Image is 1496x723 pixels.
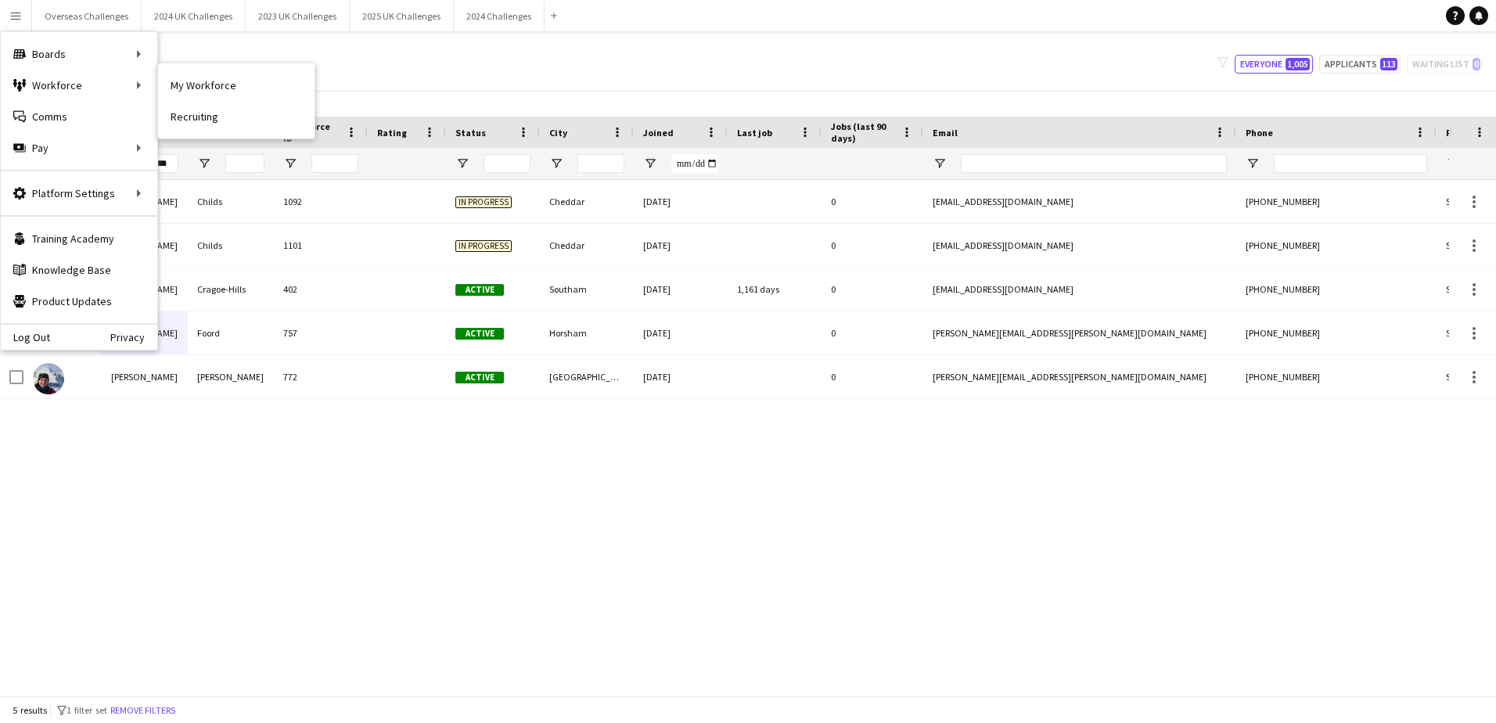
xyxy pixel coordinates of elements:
[1380,58,1397,70] span: 113
[1,286,157,317] a: Product Updates
[1446,156,1460,171] button: Open Filter Menu
[1246,156,1260,171] button: Open Filter Menu
[933,156,947,171] button: Open Filter Menu
[540,268,634,311] div: Southam
[643,156,657,171] button: Open Filter Menu
[634,311,728,354] div: [DATE]
[32,1,142,31] button: Overseas Challenges
[1,38,157,70] div: Boards
[822,355,923,398] div: 0
[728,268,822,311] div: 1,161 days
[923,268,1236,311] div: [EMAIL_ADDRESS][DOMAIN_NAME]
[455,156,469,171] button: Open Filter Menu
[484,154,530,173] input: Status Filter Input
[274,180,368,223] div: 1092
[831,120,895,144] span: Jobs (last 90 days)
[923,224,1236,267] div: [EMAIL_ADDRESS][DOMAIN_NAME]
[107,702,178,719] button: Remove filters
[377,127,407,138] span: Rating
[455,127,486,138] span: Status
[822,268,923,311] div: 0
[737,127,772,138] span: Last job
[102,355,188,398] div: [PERSON_NAME]
[158,101,315,132] a: Recruiting
[246,1,350,31] button: 2023 UK Challenges
[923,311,1236,354] div: [PERSON_NAME][EMAIL_ADDRESS][PERSON_NAME][DOMAIN_NAME]
[1,331,50,344] a: Log Out
[33,363,64,394] img: Oliver Ray
[1236,268,1437,311] div: [PHONE_NUMBER]
[961,154,1227,173] input: Email Filter Input
[158,70,315,101] a: My Workforce
[1236,180,1437,223] div: [PHONE_NUMBER]
[274,224,368,267] div: 1101
[1,223,157,254] a: Training Academy
[67,704,107,716] span: 1 filter set
[1236,224,1437,267] div: [PHONE_NUMBER]
[671,154,718,173] input: Joined Filter Input
[634,268,728,311] div: [DATE]
[933,127,958,138] span: Email
[549,156,563,171] button: Open Filter Menu
[283,156,297,171] button: Open Filter Menu
[1236,311,1437,354] div: [PHONE_NUMBER]
[311,154,358,173] input: Workforce ID Filter Input
[197,156,211,171] button: Open Filter Menu
[1,101,157,132] a: Comms
[577,154,624,173] input: City Filter Input
[1236,355,1437,398] div: [PHONE_NUMBER]
[188,224,274,267] div: Childs
[822,180,923,223] div: 0
[1274,154,1427,173] input: Phone Filter Input
[188,355,274,398] div: [PERSON_NAME]
[274,355,368,398] div: 772
[1235,55,1313,74] button: Everyone1,005
[350,1,454,31] button: 2025 UK Challenges
[188,180,274,223] div: Childs
[822,224,923,267] div: 0
[1286,58,1310,70] span: 1,005
[540,311,634,354] div: Horsham
[455,372,504,383] span: Active
[1,178,157,209] div: Platform Settings
[455,240,512,252] span: In progress
[188,311,274,354] div: Foord
[142,1,246,31] button: 2024 UK Challenges
[1246,127,1273,138] span: Phone
[1,254,157,286] a: Knowledge Base
[139,154,178,173] input: First Name Filter Input
[110,331,157,344] a: Privacy
[549,127,567,138] span: City
[923,180,1236,223] div: [EMAIL_ADDRESS][DOMAIN_NAME]
[225,154,264,173] input: Last Name Filter Input
[923,355,1236,398] div: [PERSON_NAME][EMAIL_ADDRESS][PERSON_NAME][DOMAIN_NAME]
[455,328,504,340] span: Active
[274,268,368,311] div: 402
[634,355,728,398] div: [DATE]
[274,311,368,354] div: 757
[454,1,545,31] button: 2024 Challenges
[1,132,157,164] div: Pay
[540,180,634,223] div: Cheddar
[634,224,728,267] div: [DATE]
[540,224,634,267] div: Cheddar
[455,196,512,208] span: In progress
[455,284,504,296] span: Active
[822,311,923,354] div: 0
[1,70,157,101] div: Workforce
[634,180,728,223] div: [DATE]
[1446,127,1477,138] span: Profile
[540,355,634,398] div: [GEOGRAPHIC_DATA]
[1319,55,1401,74] button: Applicants113
[188,268,274,311] div: Cragoe-Hills
[643,127,674,138] span: Joined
